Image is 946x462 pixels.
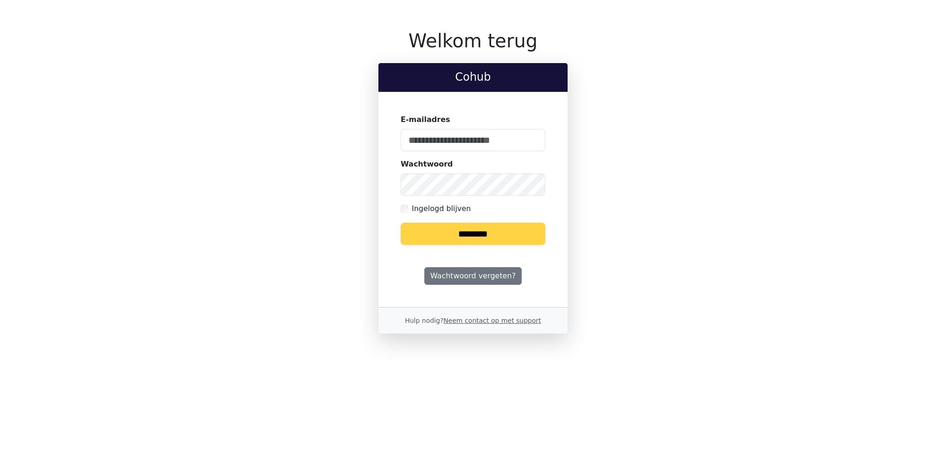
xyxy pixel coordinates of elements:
[405,317,541,324] small: Hulp nodig?
[412,203,471,214] label: Ingelogd blijven
[424,267,522,285] a: Wachtwoord vergeten?
[378,30,568,52] h1: Welkom terug
[386,71,560,84] h2: Cohub
[401,159,453,170] label: Wachtwoord
[443,317,541,324] a: Neem contact op met support
[401,114,450,125] label: E-mailadres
